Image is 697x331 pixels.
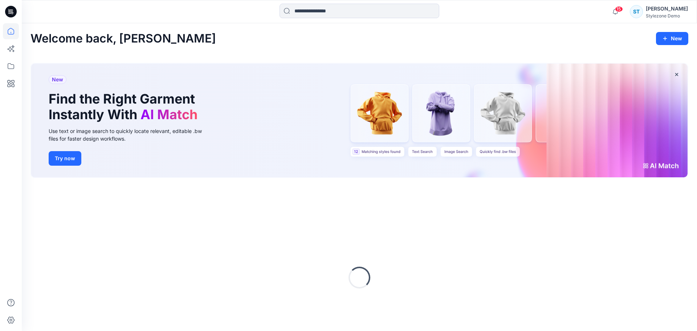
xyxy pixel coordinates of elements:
[52,75,63,84] span: New
[656,32,688,45] button: New
[140,106,197,122] span: AI Match
[30,32,216,45] h2: Welcome back, [PERSON_NAME]
[630,5,643,18] div: ST
[615,6,623,12] span: 15
[49,127,212,142] div: Use text or image search to quickly locate relevant, editable .bw files for faster design workflows.
[646,13,688,19] div: Stylezone Demo
[646,4,688,13] div: [PERSON_NAME]
[49,151,81,166] button: Try now
[49,91,201,122] h1: Find the Right Garment Instantly With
